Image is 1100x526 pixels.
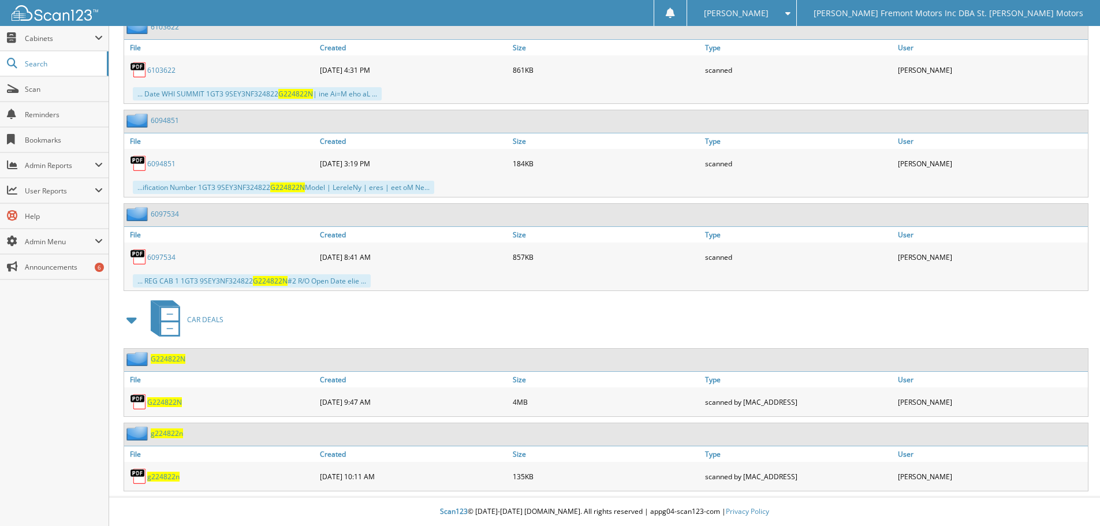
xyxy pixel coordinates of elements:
[151,209,179,219] a: 6097534
[124,227,317,243] a: File
[278,89,313,99] span: G224822N
[895,58,1088,81] div: [PERSON_NAME]
[133,87,382,100] div: ... Date WHI SUMMIT 1GT3 9SEY3NF324822 | ine Ai=M eho aL ...
[25,186,95,196] span: User Reports
[130,248,147,266] img: PDF.png
[25,237,95,247] span: Admin Menu
[317,446,510,462] a: Created
[702,372,895,387] a: Type
[25,262,103,272] span: Announcements
[895,152,1088,175] div: [PERSON_NAME]
[12,5,98,21] img: scan123-logo-white.svg
[187,315,223,324] span: CAR DEALS
[895,133,1088,149] a: User
[510,58,703,81] div: 861KB
[510,372,703,387] a: Size
[124,446,317,462] a: File
[895,372,1088,387] a: User
[126,352,151,366] img: folder2.png
[130,61,147,79] img: PDF.png
[130,155,147,172] img: PDF.png
[151,115,179,125] a: 6094851
[702,446,895,462] a: Type
[95,263,104,272] div: 6
[317,152,510,175] div: [DATE] 3:19 PM
[317,465,510,488] div: [DATE] 10:11 AM
[895,227,1088,243] a: User
[151,22,179,32] a: 6103622
[895,446,1088,462] a: User
[147,472,180,482] a: g224822n
[270,182,305,192] span: G224822N
[124,133,317,149] a: File
[510,40,703,55] a: Size
[704,10,769,17] span: [PERSON_NAME]
[510,446,703,462] a: Size
[317,40,510,55] a: Created
[317,245,510,268] div: [DATE] 8:41 AM
[702,465,895,488] div: scanned by [MAC_ADDRESS]
[151,354,185,364] a: G224822N
[726,506,769,516] a: Privacy Policy
[510,465,703,488] div: 135KB
[133,181,434,194] div: ...ification Number 1GT3 9SEY3NF324822 Model | LereleNy | eres | eet oM Ne...
[510,152,703,175] div: 184KB
[147,252,176,262] a: 6097534
[144,297,223,342] a: CAR DEALS
[317,372,510,387] a: Created
[895,40,1088,55] a: User
[702,390,895,413] div: scanned by [MAC_ADDRESS]
[151,428,183,438] a: g224822n
[895,390,1088,413] div: [PERSON_NAME]
[126,113,151,128] img: folder2.png
[25,211,103,221] span: Help
[702,40,895,55] a: Type
[702,245,895,268] div: scanned
[317,58,510,81] div: [DATE] 4:31 PM
[25,59,101,69] span: Search
[147,397,182,407] a: G224822N
[702,133,895,149] a: Type
[25,84,103,94] span: Scan
[440,506,468,516] span: Scan123
[253,276,288,286] span: G224822N
[702,227,895,243] a: Type
[317,227,510,243] a: Created
[25,110,103,120] span: Reminders
[510,227,703,243] a: Size
[317,390,510,413] div: [DATE] 9:47 AM
[109,498,1100,526] div: © [DATE]-[DATE] [DOMAIN_NAME]. All rights reserved | appg04-scan123-com |
[126,20,151,34] img: folder2.png
[1042,471,1100,526] iframe: Chat Widget
[126,426,151,441] img: folder2.png
[126,207,151,221] img: folder2.png
[147,159,176,169] a: 6094851
[814,10,1083,17] span: [PERSON_NAME] Fremont Motors Inc DBA St. [PERSON_NAME] Motors
[25,33,95,43] span: Cabinets
[25,135,103,145] span: Bookmarks
[317,133,510,149] a: Created
[124,372,317,387] a: File
[702,58,895,81] div: scanned
[25,161,95,170] span: Admin Reports
[895,245,1088,268] div: [PERSON_NAME]
[147,65,176,75] a: 6103622
[510,245,703,268] div: 857KB
[510,390,703,413] div: 4MB
[130,393,147,411] img: PDF.png
[130,468,147,485] img: PDF.png
[133,274,371,288] div: ... REG CAB 1 1GT3 9SEY3NF324822 #2 R/O Open Date elie ...
[124,40,317,55] a: File
[510,133,703,149] a: Size
[895,465,1088,488] div: [PERSON_NAME]
[702,152,895,175] div: scanned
